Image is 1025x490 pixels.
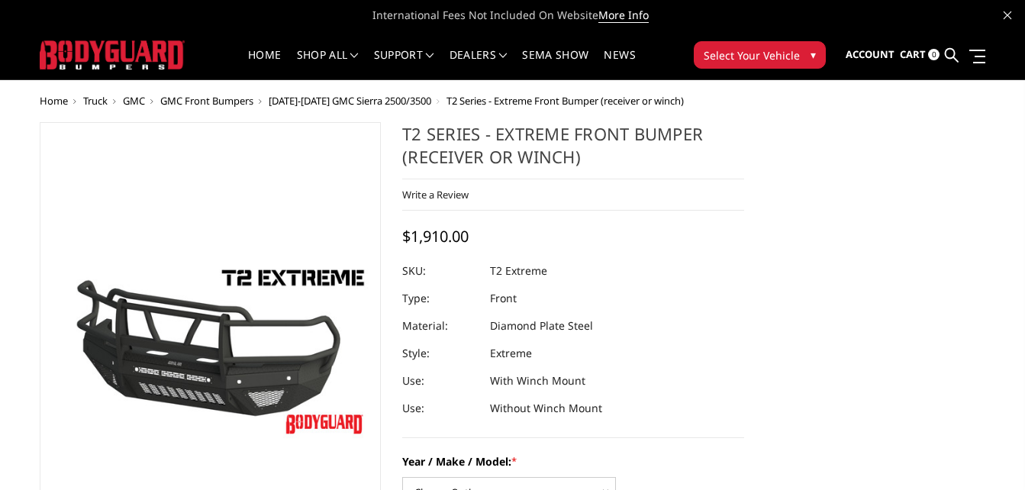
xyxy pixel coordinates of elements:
[928,49,940,60] span: 0
[402,122,744,179] h1: T2 Series - Extreme Front Bumper (receiver or winch)
[598,8,649,23] a: More Info
[490,340,532,367] dd: Extreme
[123,94,145,108] a: GMC
[402,226,469,247] span: $1,910.00
[604,50,635,79] a: News
[446,94,684,108] span: T2 Series - Extreme Front Bumper (receiver or winch)
[900,34,940,76] a: Cart 0
[402,340,479,367] dt: Style:
[40,94,68,108] a: Home
[402,453,744,469] label: Year / Make / Model:
[402,312,479,340] dt: Material:
[490,257,547,285] dd: T2 Extreme
[490,312,593,340] dd: Diamond Plate Steel
[402,367,479,395] dt: Use:
[40,40,185,69] img: BODYGUARD BUMPERS
[374,50,434,79] a: Support
[846,34,894,76] a: Account
[402,395,479,422] dt: Use:
[490,367,585,395] dd: With Winch Mount
[160,94,253,108] a: GMC Front Bumpers
[522,50,588,79] a: SEMA Show
[402,257,479,285] dt: SKU:
[694,41,826,69] button: Select Your Vehicle
[846,47,894,61] span: Account
[297,50,359,79] a: shop all
[402,285,479,312] dt: Type:
[900,47,926,61] span: Cart
[704,47,800,63] span: Select Your Vehicle
[811,47,816,63] span: ▾
[83,94,108,108] a: Truck
[450,50,508,79] a: Dealers
[490,285,517,312] dd: Front
[490,395,602,422] dd: Without Winch Mount
[248,50,281,79] a: Home
[402,188,469,201] a: Write a Review
[269,94,431,108] a: [DATE]-[DATE] GMC Sierra 2500/3500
